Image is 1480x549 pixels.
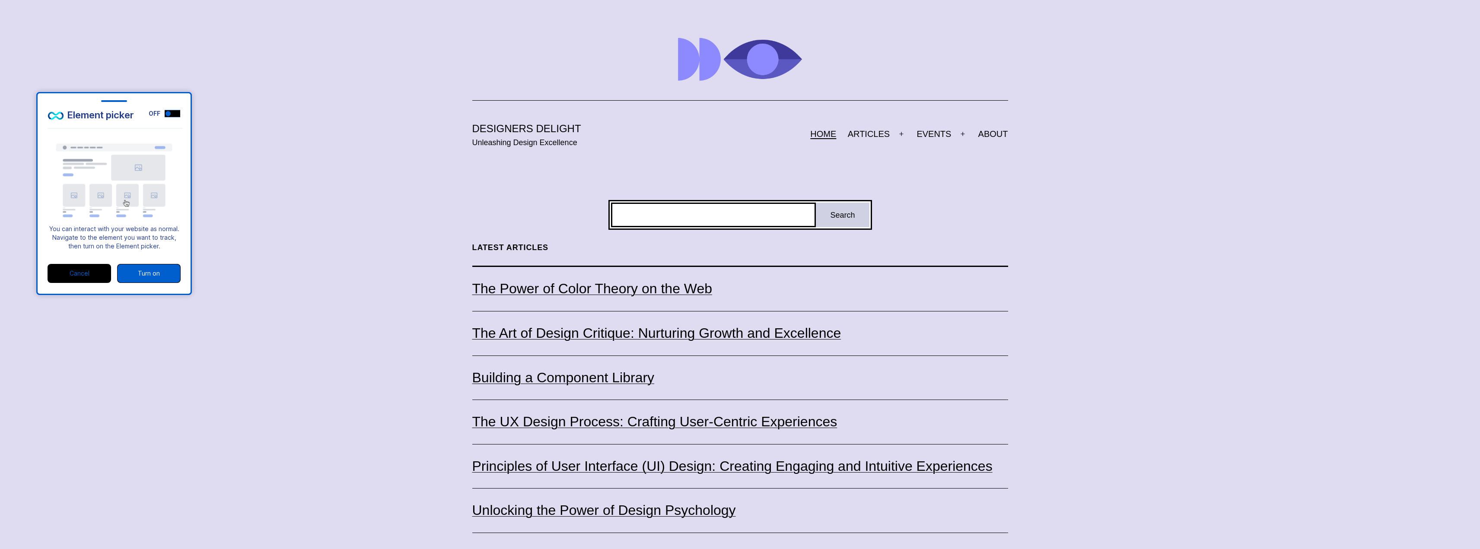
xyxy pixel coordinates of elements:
[472,243,1008,253] h5: Latest Articles
[48,264,111,282] div: Cancel
[972,123,1013,145] a: ABOUT
[48,111,134,120] div: Element picker
[472,457,993,476] a: Principles of User Interface (UI) Design: Creating Engaging and Intuitive Experiences
[816,203,869,227] button: Search
[118,264,180,282] div: Turn on
[472,324,841,343] a: The Art of Design Critique: Nurturing Growth and Excellence
[472,501,736,520] a: Unlocking the Power of Design Psychology
[810,123,1008,145] nav: Primary menu
[472,137,581,148] p: Unleashing Design Excellence
[472,280,713,298] a: The Power of Color Theory on the Web
[472,122,581,135] h1: Designers Delight
[48,136,180,218] img: off.gif
[472,413,837,431] a: The UX Design Process: Crafting User-Centric Experiences
[911,123,957,145] a: EVENTS
[48,264,111,283] button: cancel
[117,264,181,283] button: turn on picker
[805,123,842,145] a: HOME
[842,123,896,145] a: ARTICLES
[472,369,655,387] a: Building a Component Library
[48,225,180,251] div: You can interact with your website as normal. Navigate to the element you want to track, then tur...
[149,110,160,117] span: OFF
